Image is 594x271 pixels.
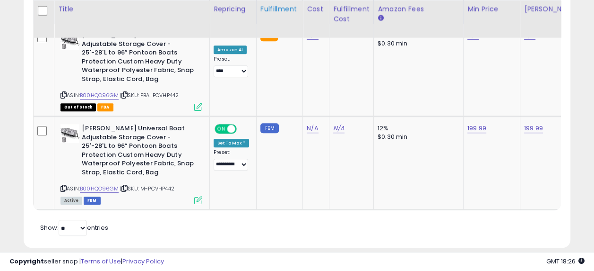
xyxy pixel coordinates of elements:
[333,4,370,24] div: Fulfillment Cost
[120,91,179,99] span: | SKU: FBA-PCVHP442
[82,124,197,179] b: [PERSON_NAME] Universal Boat Adjustable Storage Cover - 25'-28'L to 96” Pontoon Boats Protection ...
[378,133,456,141] div: $0.30 min
[214,56,249,77] div: Preset:
[546,257,585,266] span: 2025-09-16 18:26 GMT
[378,4,459,14] div: Amazon Fees
[524,124,543,133] a: 199.99
[214,149,249,171] div: Preset:
[84,197,101,205] span: FBM
[524,4,580,14] div: [PERSON_NAME]
[333,124,344,133] a: N/A
[60,197,82,205] span: All listings currently available for purchase on Amazon
[80,185,119,193] a: B00HQO96GM
[378,39,456,48] div: $0.30 min
[60,124,202,203] div: ASIN:
[307,124,318,133] a: N/A
[215,125,227,133] span: ON
[60,31,202,110] div: ASIN:
[378,14,383,23] small: Amazon Fees.
[467,4,516,14] div: Min Price
[97,103,113,111] span: FBA
[307,4,325,14] div: Cost
[9,257,164,266] div: seller snap | |
[120,185,174,192] span: | SKU: M-PCVHP442
[260,123,279,133] small: FBM
[9,257,44,266] strong: Copyright
[467,124,486,133] a: 199.99
[214,4,252,14] div: Repricing
[82,31,197,86] b: [PERSON_NAME] Universal Boat Adjustable Storage Cover - 25'-28'L to 96” Pontoon Boats Protection ...
[235,125,250,133] span: OFF
[40,223,108,232] span: Show: entries
[378,124,456,133] div: 12%
[60,31,79,50] img: 41w9DEcVYmL._SL40_.jpg
[60,103,96,111] span: All listings that are currently out of stock and unavailable for purchase on Amazon
[214,139,249,147] div: Set To Max *
[60,124,79,143] img: 41w9DEcVYmL._SL40_.jpg
[81,257,121,266] a: Terms of Use
[122,257,164,266] a: Privacy Policy
[214,45,247,54] div: Amazon AI
[58,4,206,14] div: Title
[80,91,119,99] a: B00HQO96GM
[260,4,299,14] div: Fulfillment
